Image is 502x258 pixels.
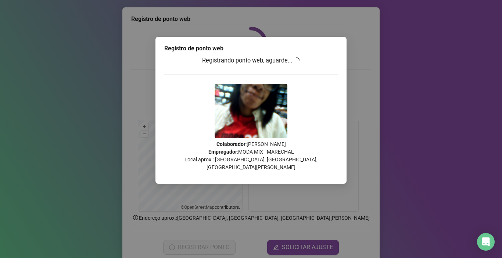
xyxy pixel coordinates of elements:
img: Z [215,84,287,138]
strong: Empregador [208,149,237,155]
h3: Registrando ponto web, aguarde... [164,56,338,65]
strong: Colaborador [216,141,245,147]
div: Open Intercom Messenger [477,233,495,251]
span: loading [293,56,301,64]
p: : [PERSON_NAME] : MODA MIX - MARECHAL Local aprox.: [GEOGRAPHIC_DATA], [GEOGRAPHIC_DATA], [GEOGRA... [164,140,338,171]
div: Registro de ponto web [164,44,338,53]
